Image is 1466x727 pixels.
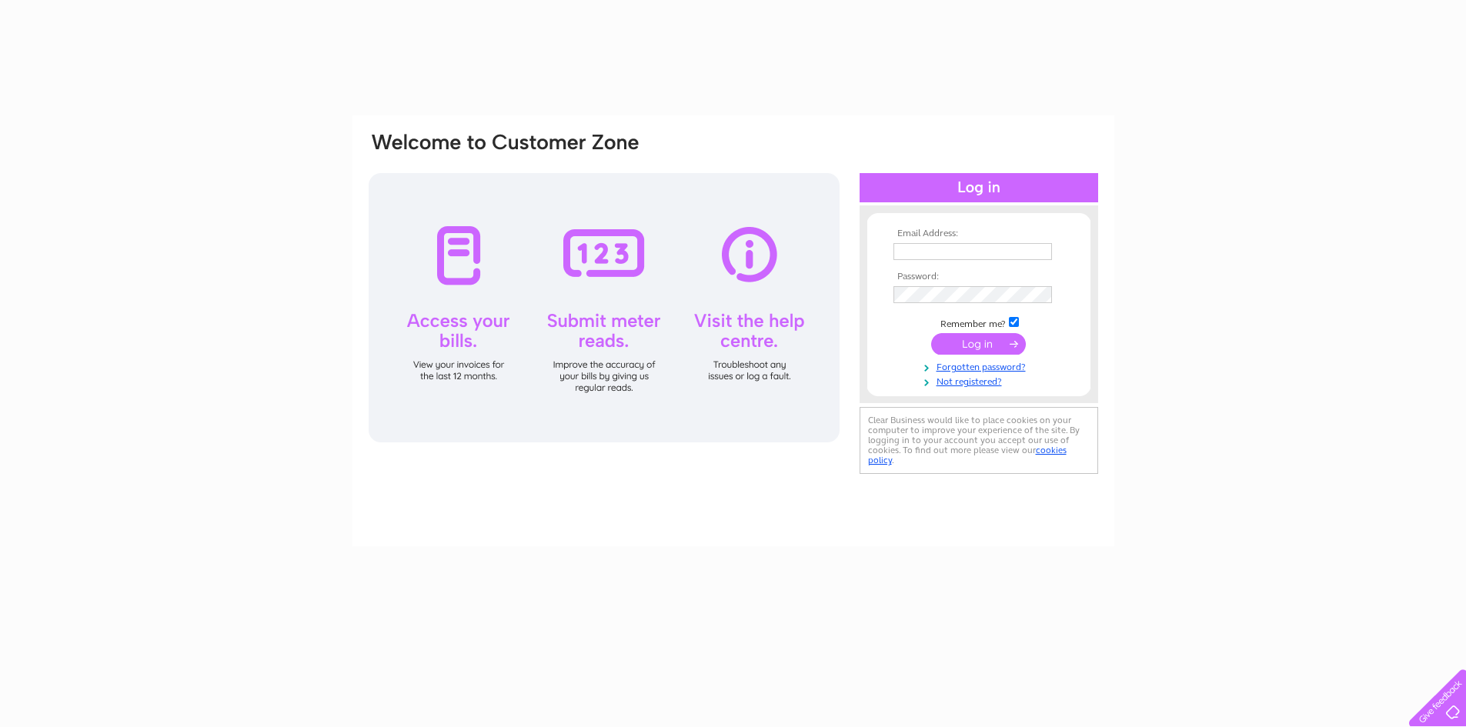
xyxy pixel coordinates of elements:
[931,333,1026,355] input: Submit
[890,228,1068,239] th: Email Address:
[893,358,1068,373] a: Forgotten password?
[890,315,1068,330] td: Remember me?
[860,407,1098,474] div: Clear Business would like to place cookies on your computer to improve your experience of the sit...
[890,272,1068,282] th: Password:
[893,373,1068,388] a: Not registered?
[868,445,1067,465] a: cookies policy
